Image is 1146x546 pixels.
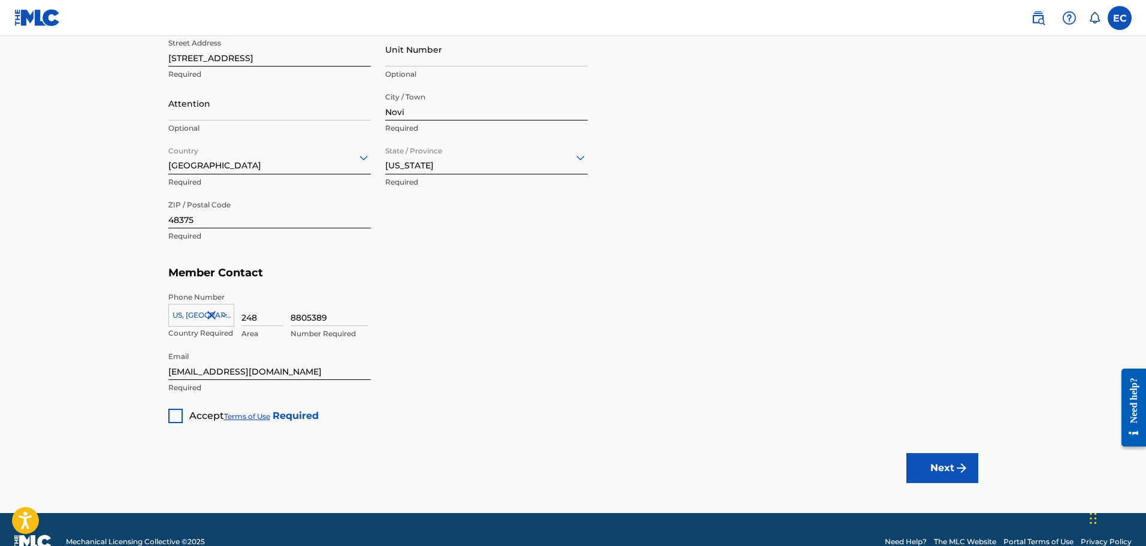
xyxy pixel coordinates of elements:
[385,69,588,80] p: Optional
[1062,11,1077,25] img: help
[241,328,283,339] p: Area
[168,69,371,80] p: Required
[1090,500,1097,536] div: Drag
[385,143,588,172] div: [US_STATE]
[224,412,270,421] a: Terms of Use
[168,231,371,242] p: Required
[1108,6,1132,30] div: User Menu
[168,143,371,172] div: [GEOGRAPHIC_DATA]
[1031,11,1045,25] img: search
[906,453,978,483] button: Next
[1026,6,1050,30] a: Public Search
[385,138,442,156] label: State / Province
[385,123,588,134] p: Required
[1112,359,1146,455] iframe: Resource Center
[168,382,371,393] p: Required
[954,461,969,475] img: f7272a7cc735f4ea7f67.svg
[1057,6,1081,30] div: Help
[273,410,319,421] strong: Required
[168,177,371,188] p: Required
[14,9,61,26] img: MLC Logo
[1088,12,1100,24] div: Notifications
[168,123,371,134] p: Optional
[291,328,368,339] p: Number Required
[168,328,234,339] p: Country Required
[168,138,198,156] label: Country
[385,177,588,188] p: Required
[1086,488,1146,546] iframe: Chat Widget
[189,410,224,421] span: Accept
[168,260,978,286] h5: Member Contact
